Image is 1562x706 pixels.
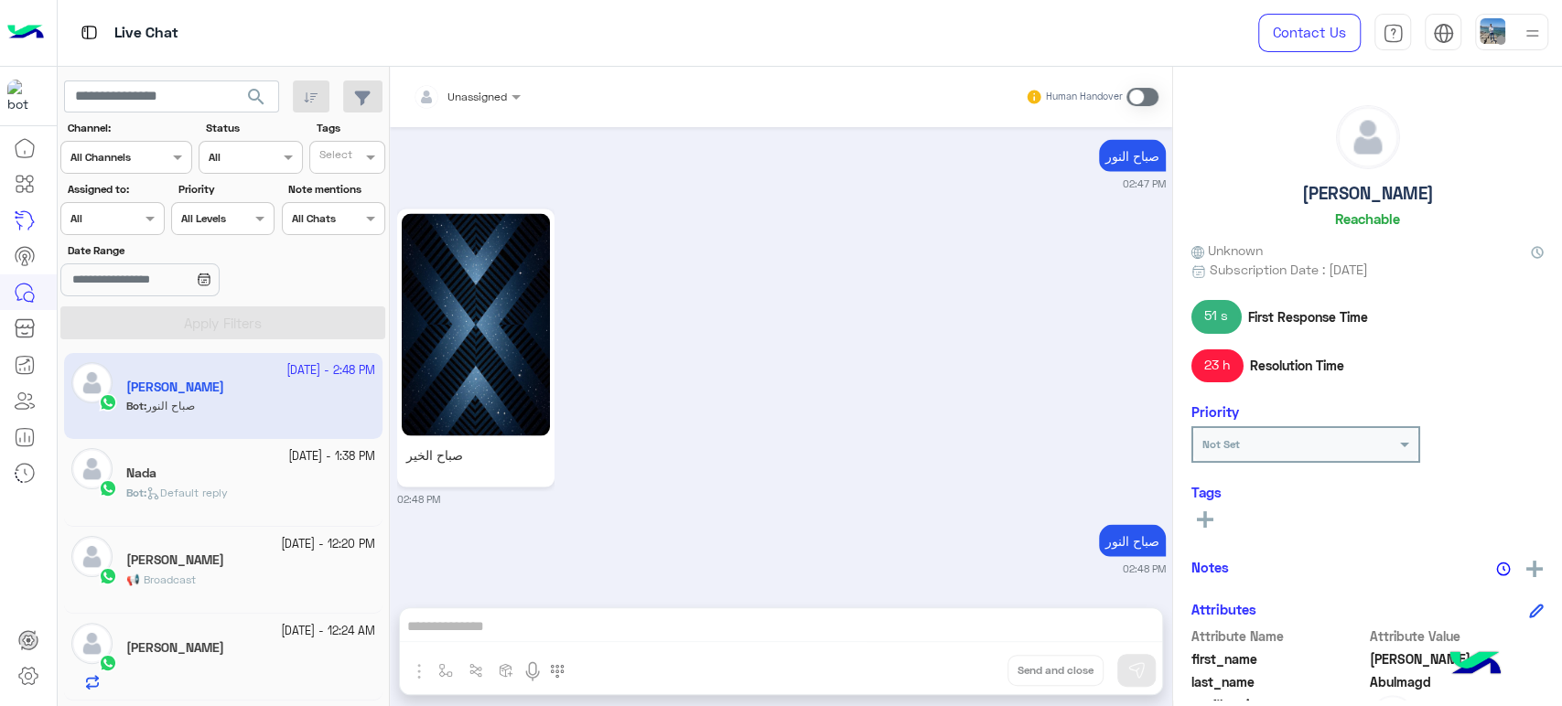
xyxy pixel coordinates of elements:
[1370,649,1545,669] span: Youssef
[71,623,113,664] img: defaultAdmin.png
[281,623,375,640] small: [DATE] - 12:24 AM
[60,306,385,339] button: Apply Filters
[234,80,279,120] button: search
[317,120,383,136] label: Tags
[68,120,190,136] label: Channel:
[1191,241,1263,260] span: Unknown
[1210,260,1368,279] span: Subscription Date : [DATE]
[288,448,375,465] small: [DATE] - 1:38 PM
[1250,356,1344,375] span: Resolution Time
[288,181,382,198] label: Note mentions
[7,14,44,52] img: Logo
[1383,23,1404,44] img: tab
[146,486,228,499] span: Default reply
[397,209,555,487] a: صباح الخير
[1521,22,1544,45] img: profile
[126,486,144,499] span: Bot
[1191,403,1239,420] h6: Priority
[1258,14,1361,52] a: Contact Us
[1191,601,1256,617] h6: Attributes
[1123,176,1166,190] small: 02:47 PM
[1374,14,1411,52] a: tab
[99,567,117,585] img: WhatsApp
[99,654,117,672] img: WhatsApp
[1191,626,1366,646] span: Attribute Name
[1046,90,1123,104] small: Human Handover
[1191,349,1244,382] span: 23 h
[1099,524,1166,556] p: 18/9/2025, 2:48 PM
[1443,633,1507,697] img: hulul-logo.png
[1337,106,1399,168] img: defaultAdmin.png
[402,440,527,468] p: صباح الخير
[99,479,117,497] img: WhatsApp
[126,552,224,568] h5: Mohamed Samir
[1248,307,1368,326] span: First Response Time
[126,465,156,481] h5: Nada
[317,146,352,167] div: Select
[1191,484,1544,500] h6: Tags
[1191,649,1366,669] span: first_name
[1123,561,1166,575] small: 02:48 PM
[1496,562,1511,576] img: notes
[1370,626,1545,646] span: Attribute Value
[1335,210,1400,227] h6: Reachable
[1191,672,1366,691] span: last_name
[71,536,113,577] img: defaultAdmin.png
[68,242,273,259] label: Date Range
[126,572,196,586] span: 📢 Broadcast
[126,640,224,656] h5: Yomna Hamdy
[1007,655,1104,686] button: Send and close
[178,181,273,198] label: Priority
[206,120,300,136] label: Status
[1370,672,1545,691] span: Abulmagd
[245,86,267,108] span: search
[447,90,507,103] span: Unassigned
[281,536,375,553] small: [DATE] - 12:20 PM
[71,448,113,489] img: defaultAdmin.png
[78,21,101,44] img: tab
[114,21,178,46] p: Live Chat
[402,213,550,435] img: 1094244722834033.jpg
[1191,300,1242,333] span: 51 s
[1099,139,1166,171] p: 18/9/2025, 2:47 PM
[1480,18,1505,44] img: userImage
[1191,559,1229,575] h6: Notes
[1526,561,1543,577] img: add
[68,181,162,198] label: Assigned to:
[1302,183,1434,204] h5: [PERSON_NAME]
[7,80,40,112] img: 197426356791770
[126,486,146,499] b: :
[397,491,440,506] small: 02:48 PM
[1433,23,1454,44] img: tab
